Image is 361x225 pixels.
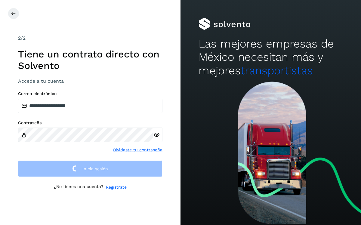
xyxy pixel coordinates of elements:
[241,64,313,77] span: transportistas
[106,184,127,190] a: Regístrate
[18,35,21,41] span: 2
[18,160,162,177] button: Inicia sesión
[54,184,103,190] p: ¿No tienes una cuenta?
[113,147,162,153] a: Olvidaste tu contraseña
[18,91,162,96] label: Correo electrónico
[18,48,162,72] h1: Tiene un contrato directo con Solvento
[18,78,162,84] h3: Accede a tu cuenta
[18,120,162,125] label: Contraseña
[18,35,162,42] div: /2
[199,37,343,77] h2: Las mejores empresas de México necesitan más y mejores
[82,167,108,171] span: Inicia sesión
